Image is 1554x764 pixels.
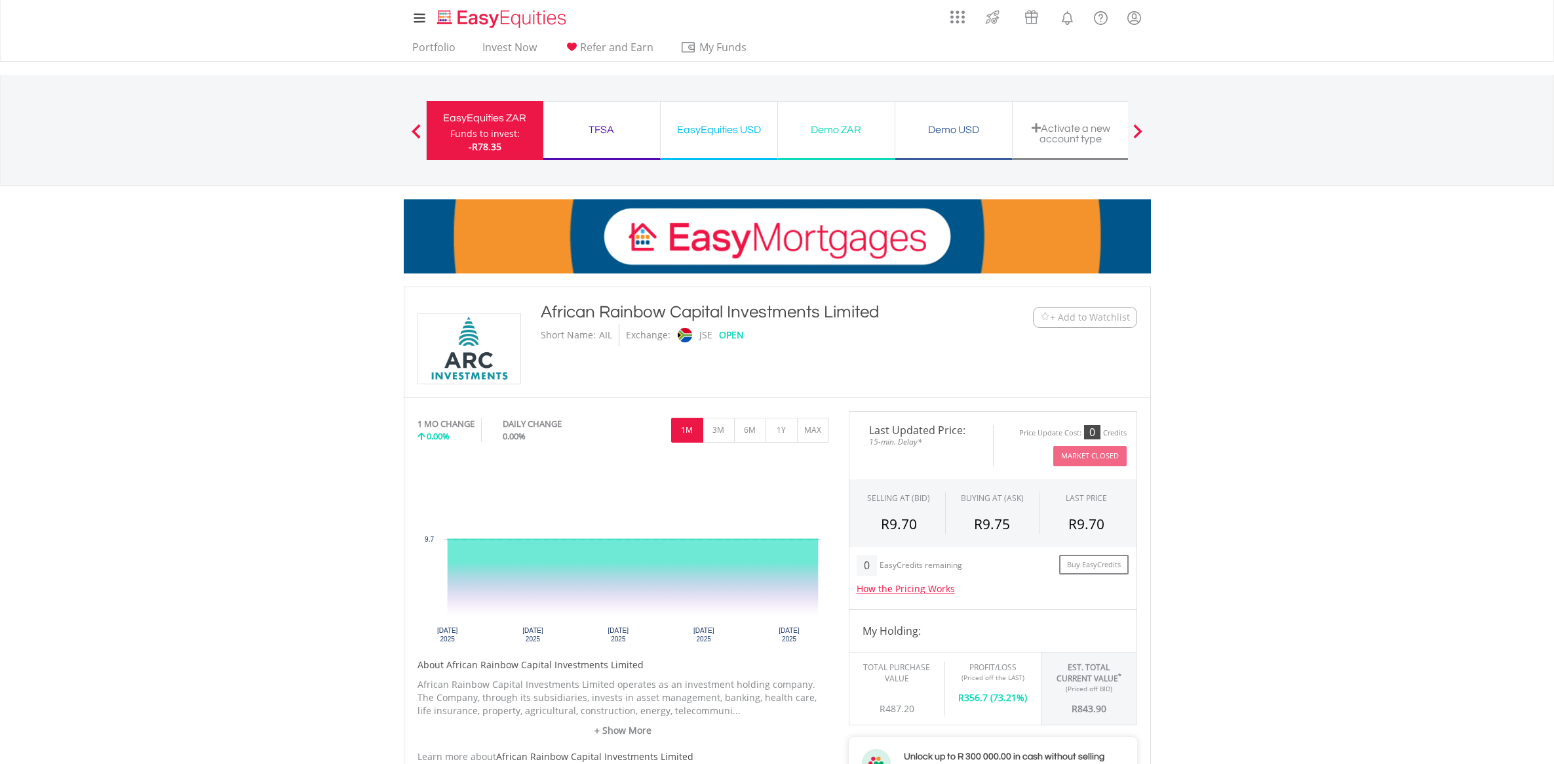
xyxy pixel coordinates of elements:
img: EasyEquities_Logo.png [435,8,572,30]
span: African Rainbow Capital Investments Limited [496,750,693,763]
img: vouchers-v2.svg [1020,7,1042,28]
div: (Priced off BID) [1051,684,1127,693]
div: EasyCredits remaining [880,561,962,572]
div: 1 MO CHANGE [418,418,475,430]
a: Invest Now [477,41,542,61]
a: My Profile [1117,3,1151,32]
button: 1Y [766,418,798,443]
div: Funds to invest: [450,127,520,140]
button: Watchlist + Add to Watchlist [1033,307,1137,328]
div: LAST PRICE [1066,493,1107,504]
div: 0 [857,555,877,576]
button: 3M [703,418,735,443]
span: 15-min. Delay* [859,435,983,448]
a: AppsGrid [942,3,973,24]
text: [DATE] 2025 [608,627,629,643]
img: Watchlist [1040,312,1050,322]
div: AIL [599,324,612,346]
a: Portfolio [407,41,461,61]
div: EasyEquities ZAR [435,109,535,127]
div: (Priced off the LAST) [955,673,1031,682]
div: African Rainbow Capital Investments Limited [541,300,952,324]
div: Est. Total Current Value [1051,662,1127,684]
div: Demo ZAR [786,121,887,139]
img: thrive-v2.svg [982,7,1003,28]
text: [DATE] 2025 [693,627,714,643]
button: 1M [671,418,703,443]
span: R9.75 [974,515,1010,533]
p: African Rainbow Capital Investments Limited operates as an investment holding company. The Compan... [418,678,829,717]
span: 356.7 (73.21%) [964,691,1027,704]
span: + Add to Watchlist [1050,311,1130,324]
button: 6M [734,418,766,443]
div: SELLING AT (BID) [867,493,930,504]
span: My Funds [680,39,766,56]
a: FAQ's and Support [1084,3,1117,30]
span: R9.70 [1068,515,1104,533]
div: JSE [699,324,712,346]
span: 0.00% [503,430,526,442]
button: MAX [797,418,829,443]
img: EQU.ZA.AIL.png [420,314,518,384]
text: [DATE] 2025 [779,627,800,643]
a: Notifications [1051,3,1084,30]
a: + Show More [418,724,829,737]
text: 9.7 [425,536,434,543]
div: 0 [1084,425,1100,439]
div: Profit/Loss [955,662,1031,673]
div: Exchange: [626,324,670,346]
a: Buy EasyCredits [1059,555,1129,575]
div: Credits [1103,428,1127,438]
div: OPEN [719,324,744,346]
h5: About African Rainbow Capital Investments Limited [418,658,829,672]
button: Market Closed [1053,446,1127,466]
div: TFSA [551,121,652,139]
a: Vouchers [1012,3,1051,28]
div: Demo USD [903,121,1004,139]
span: R487.20 [880,702,914,715]
text: [DATE] 2025 [437,627,457,643]
span: 843.90 [1078,702,1106,715]
a: How the Pricing Works [857,582,955,595]
div: EasyEquities USD [669,121,769,139]
svg: Interactive chart [418,455,828,652]
img: jse.png [677,328,691,342]
a: Home page [432,3,572,30]
div: Price Update Cost: [1019,428,1081,438]
span: R9.70 [881,515,917,533]
div: Learn more about [418,750,829,763]
div: DAILY CHANGE [503,418,606,430]
span: 0.00% [427,430,450,442]
span: BUYING AT (ASK) [961,493,1024,504]
span: -R78.35 [469,140,501,153]
text: [DATE] 2025 [522,627,543,643]
div: Activate a new account type [1020,123,1121,144]
span: Last Updated Price: [859,425,983,435]
img: EasyMortage Promotion Banner [404,199,1151,273]
h4: My Holding: [863,623,1123,639]
img: grid-menu-icon.svg [950,10,965,24]
div: R [955,682,1031,704]
span: Refer and Earn [580,40,653,54]
div: R [1051,693,1127,715]
div: Chart. Highcharts interactive chart. [418,455,829,652]
a: Refer and Earn [558,41,659,61]
div: Total Purchase Value [859,662,935,684]
div: Short Name: [541,324,596,346]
